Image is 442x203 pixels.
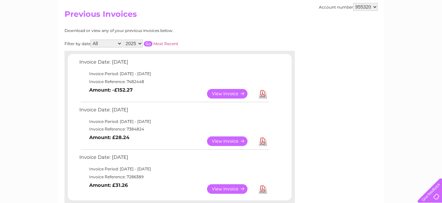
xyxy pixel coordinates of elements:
[259,136,267,146] a: Download
[89,182,128,188] b: Amount: £31.26
[65,28,237,33] div: Download or view any of your previous invoices below.
[420,28,436,33] a: Log out
[78,125,270,133] td: Invoice Reference: 7384824
[361,28,381,33] a: Telecoms
[207,184,255,194] a: View
[78,105,270,118] td: Invoice Date: [DATE]
[65,40,237,47] div: Filter by date
[326,28,339,33] a: Water
[319,3,378,11] div: Account number
[78,173,270,181] td: Invoice Reference: 7286389
[385,28,394,33] a: Blog
[259,184,267,194] a: Download
[89,87,133,93] b: Amount: -£152.27
[259,89,267,99] a: Download
[15,17,49,37] img: logo.png
[66,4,377,32] div: Clear Business is a trading name of Verastar Limited (registered in [GEOGRAPHIC_DATA] No. 3667643...
[153,41,178,46] a: Most Recent
[78,70,270,78] td: Invoice Period: [DATE] - [DATE]
[343,28,357,33] a: Energy
[207,136,255,146] a: View
[89,134,129,140] b: Amount: £28.24
[78,153,270,165] td: Invoice Date: [DATE]
[78,165,270,173] td: Invoice Period: [DATE] - [DATE]
[78,78,270,86] td: Invoice Reference: 7482448
[65,10,378,22] h2: Previous Invoices
[318,3,363,12] a: 0333 014 3131
[398,28,414,33] a: Contact
[78,58,270,70] td: Invoice Date: [DATE]
[207,89,255,99] a: View
[78,118,270,126] td: Invoice Period: [DATE] - [DATE]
